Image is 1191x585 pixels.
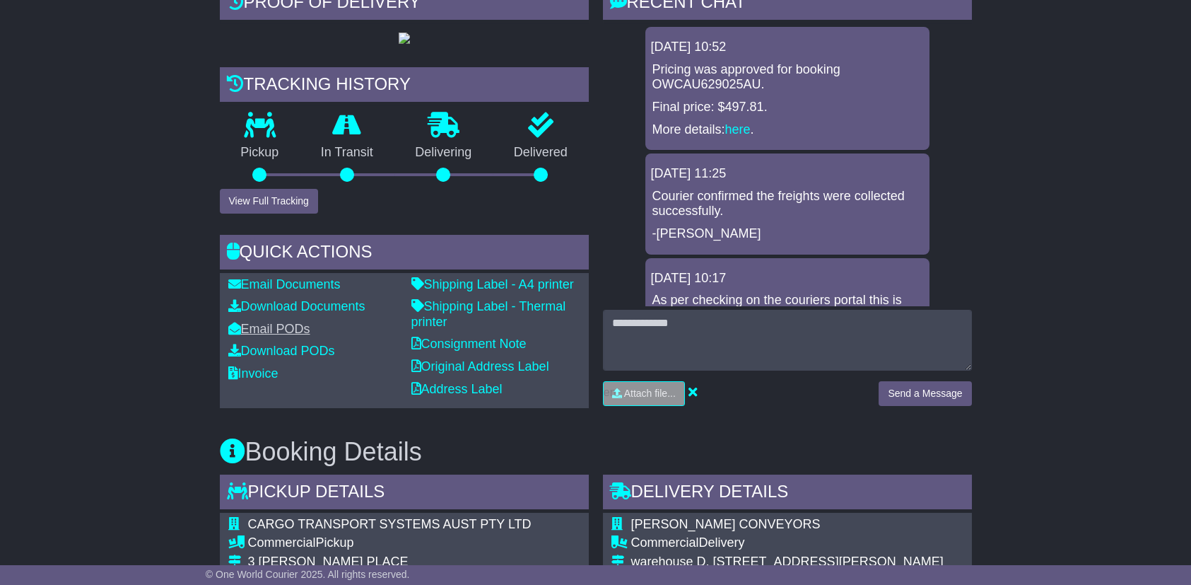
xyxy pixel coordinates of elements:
div: [DATE] 10:17 [651,271,924,286]
a: Shipping Label - A4 printer [411,277,574,291]
a: Download PODs [228,344,335,358]
p: Delivered [493,145,589,161]
span: Commercial [248,535,316,550]
span: Commercial [631,535,699,550]
div: [DATE] 11:25 [651,166,924,182]
div: warehouse D, [STREET_ADDRESS][PERSON_NAME] [631,555,963,570]
span: [PERSON_NAME] CONVEYORS [631,517,821,531]
p: Pricing was approved for booking OWCAU629025AU. [652,62,922,93]
a: Download Documents [228,299,365,313]
button: View Full Tracking [220,189,318,214]
p: In Transit [300,145,394,161]
p: As per checking on the couriers portal this is allocated to a pick up driver now for collection [... [652,293,922,339]
p: Final price: $497.81. [652,100,922,115]
button: Send a Message [879,381,971,406]
div: [DATE] 10:52 [651,40,924,55]
a: Address Label [411,382,503,396]
h3: Booking Details [220,438,972,466]
span: © One World Courier 2025. All rights reserved. [206,569,410,580]
div: Tracking history [220,67,589,105]
p: Pickup [220,145,300,161]
a: Email PODs [228,322,310,336]
span: CARGO TRANSPORT SYSTEMS AUST PTY LTD [248,517,532,531]
div: Pickup [248,535,532,551]
div: Delivery [631,535,963,551]
div: Quick Actions [220,235,589,273]
div: 3 [PERSON_NAME] PLACE [248,555,532,570]
img: GetPodImage [399,33,410,44]
p: Delivering [394,145,493,161]
a: Consignment Note [411,337,527,351]
p: Courier confirmed the freights were collected successfully. [652,189,922,219]
div: Pickup Details [220,475,589,513]
p: More details: . [652,122,922,138]
a: Original Address Label [411,359,549,373]
a: here [725,122,751,137]
p: -[PERSON_NAME] [652,226,922,242]
a: Email Documents [228,277,341,291]
div: Delivery Details [603,475,972,513]
a: Invoice [228,366,278,381]
a: Shipping Label - Thermal printer [411,299,566,329]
